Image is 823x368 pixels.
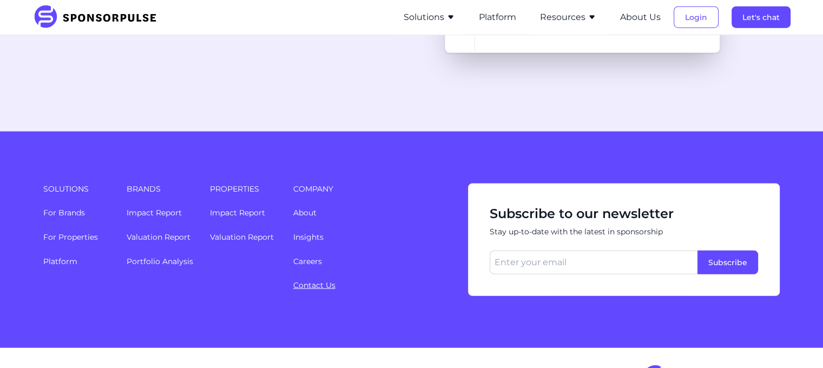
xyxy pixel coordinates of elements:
a: Platform [479,12,516,22]
a: Impact Report [210,208,265,218]
span: Stay up-to-date with the latest in sponsorship [490,227,758,238]
a: About Us [620,12,661,22]
span: Solutions [43,183,114,194]
a: Portfolio Analysis [127,257,193,266]
a: Impact Report [127,208,182,218]
a: About [293,208,317,218]
button: Login [674,6,719,28]
img: SponsorPulse [33,5,164,29]
span: Brands [127,183,197,194]
span: Company [293,183,447,194]
button: Solutions [404,11,455,24]
a: Login [674,12,719,22]
a: For Properties [43,232,98,242]
a: Careers [293,257,322,266]
a: Valuation Report [210,232,274,242]
span: Properties [210,183,280,194]
a: Contact Us [293,280,335,290]
a: Platform [43,257,77,266]
button: About Us [620,11,661,24]
a: Insights [293,232,324,242]
span: Subscribe to our newsletter [490,205,758,222]
a: Valuation Report [127,232,190,242]
button: Subscribe [697,251,758,274]
button: Platform [479,11,516,24]
a: Let's chat [732,12,791,22]
button: Resources [540,11,596,24]
input: Enter your email [490,251,697,274]
a: For Brands [43,208,85,218]
button: Let's chat [732,6,791,28]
